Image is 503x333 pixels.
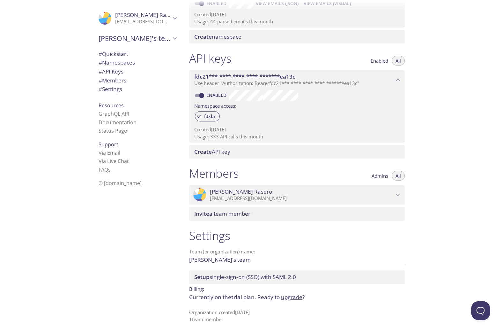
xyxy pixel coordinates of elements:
p: Created [DATE] [194,11,400,18]
button: Enabled [367,56,392,66]
h1: API keys [189,51,232,66]
p: [EMAIL_ADDRESS][DOMAIN_NAME] [210,195,394,202]
span: Quickstart [99,50,128,58]
div: Miguel's team [93,30,181,47]
span: s [108,166,111,173]
a: GraphQL API [99,110,129,117]
button: All [392,56,405,66]
p: Billing: [189,284,405,293]
span: Setup [194,273,210,281]
div: Create namespace [189,30,405,43]
span: f3xbr [200,113,219,119]
a: Status Page [99,127,127,134]
span: # [99,85,102,93]
div: f3xbr [195,111,220,121]
div: Setup SSO [189,270,405,284]
div: Miguel Rasero [189,185,405,205]
span: [PERSON_NAME] Rasero [115,11,177,19]
span: single-sign-on (SSO) with SAML 2.0 [194,273,296,281]
a: upgrade [281,293,302,301]
span: Members [99,77,126,84]
span: namespace [194,33,241,40]
p: Usage: 333 API calls this month [194,133,400,140]
p: Created [DATE] [194,126,400,133]
span: trial [231,293,242,301]
div: Invite a team member [189,207,405,221]
div: Namespaces [93,58,181,67]
span: # [99,50,102,58]
a: Via Live Chat [99,158,129,165]
p: [EMAIL_ADDRESS][DOMAIN_NAME] [115,19,171,25]
div: Create API Key [189,145,405,159]
span: # [99,68,102,75]
span: Resources [99,102,124,109]
span: [PERSON_NAME] Rasero [210,188,272,195]
a: Via Email [99,149,120,156]
span: Create [194,33,212,40]
button: All [392,171,405,181]
p: Currently on the plan. [189,293,405,301]
div: Miguel Rasero [93,8,181,29]
a: Documentation [99,119,137,126]
span: # [99,59,102,66]
span: Create [194,148,212,155]
a: Enabled [205,92,229,98]
span: Namespaces [99,59,135,66]
span: a team member [194,210,250,217]
span: © [DOMAIN_NAME] [99,180,142,187]
h1: Settings [189,228,405,243]
div: Quickstart [93,50,181,58]
span: [PERSON_NAME]'s team [99,34,171,43]
a: FAQ [99,166,111,173]
span: API Keys [99,68,123,75]
span: Ready to ? [257,293,305,301]
iframe: Help Scout Beacon - Open [471,301,490,320]
div: Members [93,76,181,85]
span: Invite [194,210,209,217]
p: Organization created [DATE] 1 team member [189,309,405,323]
label: Namespace access: [194,101,236,110]
span: # [99,77,102,84]
span: API key [194,148,230,155]
div: Team Settings [93,85,181,94]
div: API Keys [93,67,181,76]
span: Settings [99,85,122,93]
h1: Members [189,166,239,181]
span: Support [99,141,118,148]
label: Team (or organization) name: [189,249,255,254]
button: Admins [368,171,392,181]
p: Usage: 44 parsed emails this month [194,18,400,25]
